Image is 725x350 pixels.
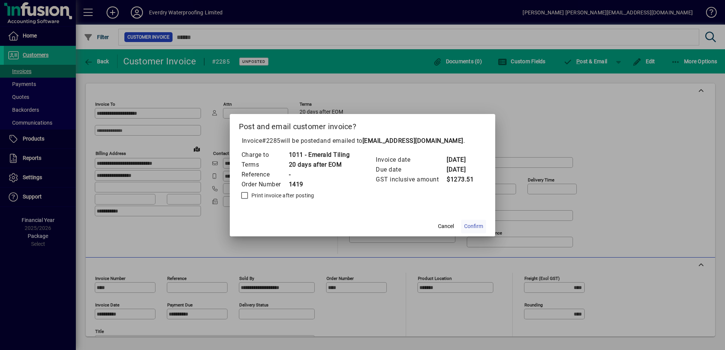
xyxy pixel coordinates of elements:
[375,175,446,184] td: GST inclusive amount
[289,160,350,170] td: 20 days after EOM
[362,137,463,144] b: [EMAIL_ADDRESS][DOMAIN_NAME]
[434,220,458,233] button: Cancel
[230,114,496,136] h2: Post and email customer invoice?
[446,165,477,175] td: [DATE]
[446,155,477,165] td: [DATE]
[320,137,463,144] span: and emailed to
[241,150,289,160] td: Charge to
[289,170,350,180] td: -
[461,220,486,233] button: Confirm
[239,136,486,145] p: Invoice will be posted .
[375,155,446,165] td: Invoice date
[289,180,350,189] td: 1419
[241,180,289,189] td: Order Number
[375,165,446,175] td: Due date
[241,170,289,180] td: Reference
[289,150,350,160] td: 1011 - Emerald Tiling
[464,222,483,230] span: Confirm
[438,222,454,230] span: Cancel
[262,137,281,144] span: #2285
[250,192,314,199] label: Print invoice after posting
[446,175,477,184] td: $1273.51
[241,160,289,170] td: Terms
